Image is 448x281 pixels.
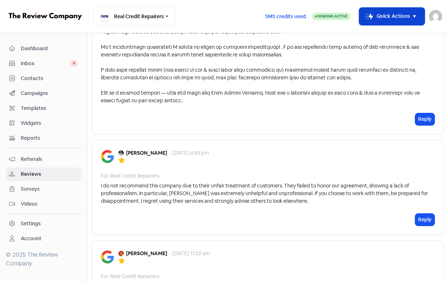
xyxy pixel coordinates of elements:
div: - [DATE] 11:32 am [169,250,210,257]
img: Image [101,150,114,163]
span: Contacts [21,75,78,82]
span: 0 [70,60,78,67]
a: Videos [6,197,81,211]
span: Reviews [21,170,78,178]
span: Widgets [21,119,78,127]
img: Image [101,250,114,264]
div: For: Real Credit Repairers [101,273,159,280]
img: Avatar [118,150,124,156]
a: Settings [6,217,81,230]
b: [PERSON_NAME] [126,250,167,257]
button: Reply [415,113,435,125]
div: Settings [21,220,41,227]
div: Account [21,235,42,242]
span: Referrals [21,155,78,163]
span: Sending Active [317,14,347,19]
a: Campaigns [6,87,81,100]
button: Reply [415,214,435,226]
a: SMS credits used [259,12,312,20]
span: Dashboard [21,45,78,52]
span: Inbox [21,60,70,67]
a: Widgets [6,116,81,130]
span: Videos [21,200,78,208]
span: Campaigns [21,90,78,97]
img: Avatar [118,251,124,256]
span: SMS credits used [265,13,306,20]
span: Reports [21,134,78,142]
a: Templates [6,102,81,115]
div: © 2025 The Review Company [6,250,81,268]
div: I do not recommend this company due to their unfair treatment of customers. They failed to honor ... [101,182,435,205]
button: Real Credit Repairers [93,7,176,26]
b: [PERSON_NAME] [126,149,167,157]
span: Templates [21,104,78,112]
a: Account [6,232,81,245]
a: Inbox 0 [6,57,81,70]
a: Reviews [6,167,81,181]
a: Dashboard [6,42,81,55]
div: - [DATE] 4:49 pm [169,149,209,157]
a: Reports [6,131,81,145]
span: Surveys [21,185,78,193]
a: Surveys [6,182,81,196]
a: Sending Active [312,12,350,21]
img: User [429,10,442,23]
button: Quick Actions [359,8,425,25]
a: Contacts [6,72,81,85]
a: Referrals [6,153,81,166]
div: For: Real Credit Repairers [101,172,159,180]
